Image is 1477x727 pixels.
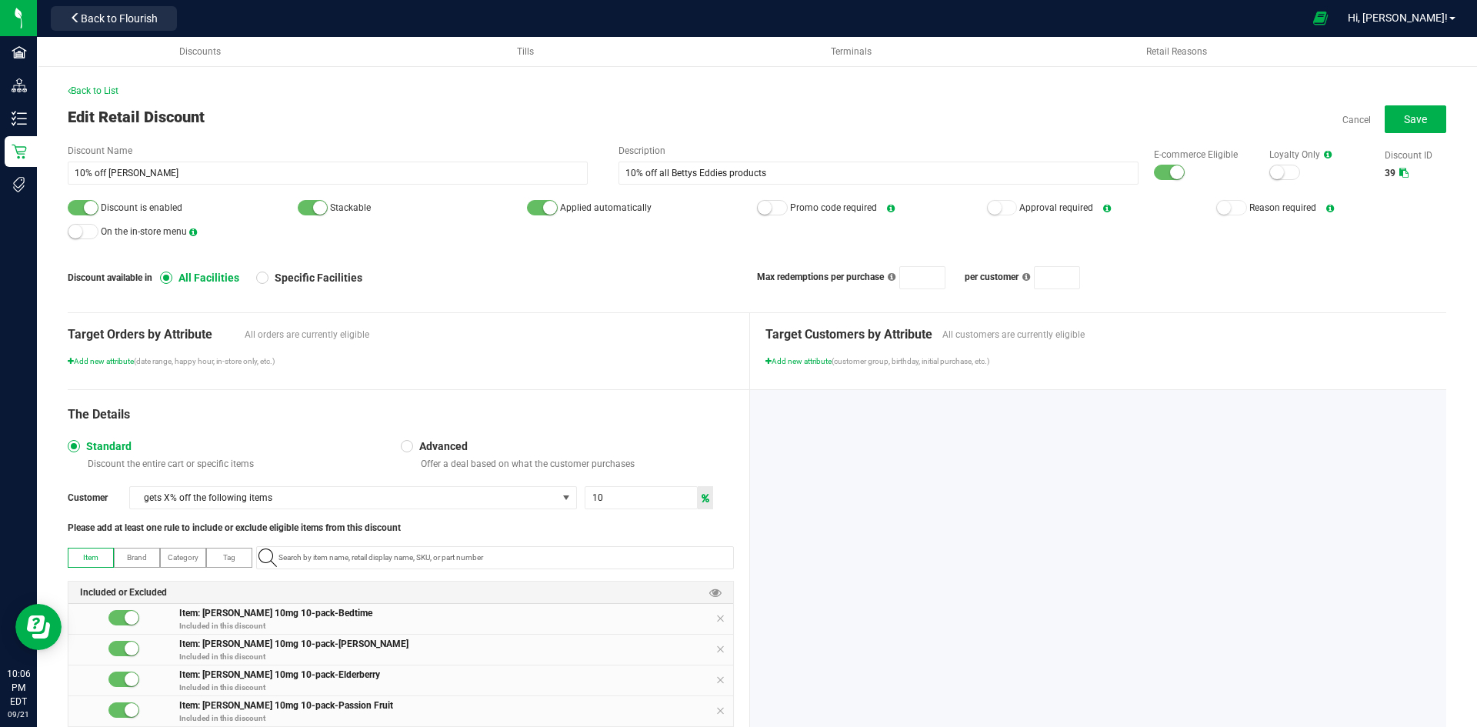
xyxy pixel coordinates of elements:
[12,78,27,93] inline-svg: Distribution
[1385,105,1446,133] button: Save
[12,45,27,60] inline-svg: Facilities
[560,202,652,213] span: Applied automatically
[1348,12,1448,24] span: Hi, [PERSON_NAME]!
[12,144,27,159] inline-svg: Retail
[68,521,401,535] span: Please add at least one rule to include or exclude eligible items from this discount
[268,271,362,285] span: Specific Facilities
[415,458,734,470] p: Offer a deal based on what the customer purchases
[942,328,1432,342] span: All customers are currently eligible
[765,325,935,344] span: Target Customers by Attribute
[1385,148,1446,162] label: Discount ID
[101,226,187,237] span: On the in-store menu
[130,487,557,509] span: gets X% off the following items
[715,640,725,659] span: Remove
[179,667,380,680] span: Item: [PERSON_NAME] 10mg 10-pack-Elderberry
[82,458,401,470] p: Discount the entire cart or specific items
[1146,46,1207,57] span: Retail Reasons
[68,582,733,604] div: Included or Excluded
[709,585,722,600] span: Preview
[12,111,27,126] inline-svg: Inventory
[965,272,1019,282] span: per customer
[179,46,221,57] span: Discounts
[68,271,160,285] span: Discount available in
[618,144,1139,158] label: Description
[80,439,132,453] span: Standard
[134,357,275,365] span: (date range, happy hour, in-store only, etc.)
[1249,202,1316,213] span: Reason required
[757,272,884,282] span: Max redemptions per purchase
[68,491,129,505] span: Customer
[68,108,205,126] span: Edit Retail Discount
[101,202,182,213] span: Discount is enabled
[517,46,534,57] span: Tills
[1385,168,1395,178] span: 39
[223,553,235,562] span: Tag
[413,439,468,453] span: Advanced
[1303,3,1338,33] span: Open Ecommerce Menu
[83,553,98,562] span: Item
[585,487,697,509] input: Discount
[68,357,134,365] span: Add new attribute
[831,46,872,57] span: Terminals
[765,357,832,365] span: Add new attribute
[172,271,239,285] span: All Facilities
[832,357,989,365] span: (customer group, birthday, initial purchase, etc.)
[715,609,725,628] span: Remove
[12,177,27,192] inline-svg: Tags
[272,547,733,569] input: NO DATA FOUND
[1404,113,1427,125] span: Save
[715,671,725,689] span: Remove
[15,604,62,650] iframe: Resource center
[179,698,393,711] span: Item: [PERSON_NAME] 10mg 10-pack-Passion Fruit
[1342,114,1371,127] a: Cancel
[68,85,118,96] span: Back to List
[258,549,277,567] inline-svg: Search
[179,620,733,632] p: Included in this discount
[1154,148,1254,162] label: E-commerce Eligible
[179,682,733,693] p: Included in this discount
[179,712,733,724] p: Included in this discount
[68,144,588,158] label: Discount Name
[179,636,408,649] span: Item: [PERSON_NAME] 10mg 10-pack-[PERSON_NAME]
[51,6,177,31] button: Back to Flourish
[179,605,372,619] span: Item: [PERSON_NAME] 10mg 10-pack-Bedtime
[127,553,147,562] span: Brand
[81,12,158,25] span: Back to Flourish
[7,709,30,720] p: 09/21
[1269,148,1369,162] label: Loyalty Only
[330,202,371,213] span: Stackable
[68,405,734,424] div: The Details
[790,202,877,213] span: Promo code required
[168,553,198,562] span: Category
[7,667,30,709] p: 10:06 PM EDT
[715,702,725,720] span: Remove
[179,651,733,662] p: Included in this discount
[245,328,734,342] span: All orders are currently eligible
[1019,202,1093,213] span: Approval required
[68,325,237,344] span: Target Orders by Attribute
